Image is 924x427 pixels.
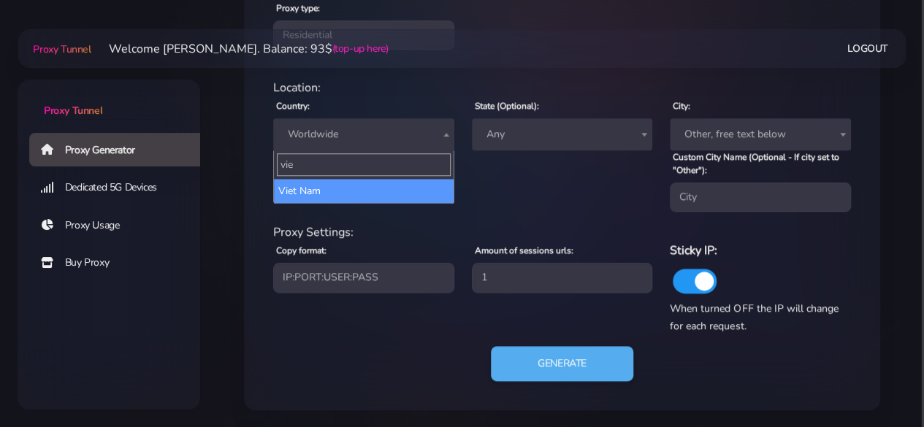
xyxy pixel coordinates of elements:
a: (top-up here) [332,41,389,56]
span: Proxy Tunnel [44,104,102,118]
span: When turned OFF the IP will change for each request. [670,301,838,333]
a: Account Top Up [29,284,212,318]
span: Other, free text below [670,118,851,150]
button: Generate [491,346,633,381]
label: City: [673,99,690,112]
li: Welcome [PERSON_NAME]. Balance: 93$ [91,40,389,58]
label: Copy format: [276,244,327,257]
a: Proxy Tunnel [30,37,91,61]
a: Proxy Usage [29,209,212,242]
a: Logout [847,35,888,62]
label: State (Optional): [475,99,539,112]
li: Viet Nam [274,179,454,203]
span: Worldwide [273,118,454,150]
h6: Sticky IP: [670,241,851,260]
span: Any [472,118,653,150]
span: Worldwide [282,124,446,145]
a: Buy Proxy [29,246,212,280]
span: Other, free text below [679,124,842,145]
a: Dedicated 5G Devices [29,171,212,204]
label: Country: [276,99,310,112]
label: Custom City Name (Optional - If city set to "Other"): [673,150,851,177]
a: Proxy Tunnel [18,80,200,118]
label: Proxy type: [276,1,320,15]
div: Location: [264,79,860,96]
input: Search [277,153,451,176]
label: Amount of sessions urls: [475,244,573,257]
iframe: Webchat Widget [709,188,906,409]
div: Proxy Settings: [264,223,860,241]
a: Proxy Generator [29,133,212,166]
span: Any [481,124,644,145]
span: Proxy Tunnel [33,42,91,56]
input: City [670,182,851,212]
